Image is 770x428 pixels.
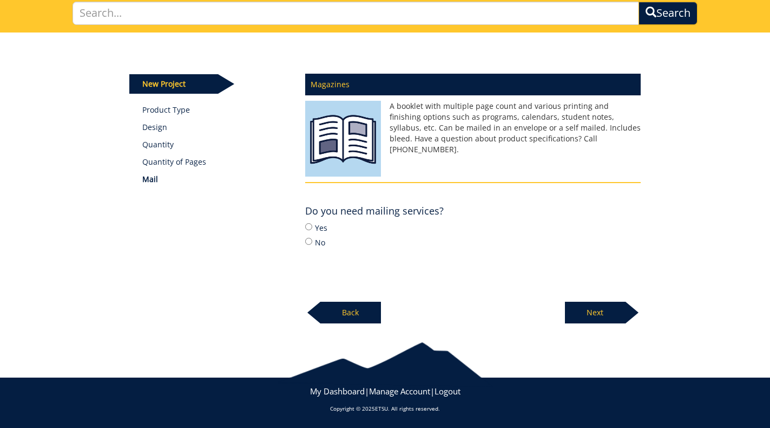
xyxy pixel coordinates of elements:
p: Quantity [142,139,289,150]
label: No [305,236,641,248]
a: ETSU [375,405,388,412]
p: A booklet with multiple page count and various printing and finishing options such as programs, c... [305,101,641,155]
p: Mail [142,174,289,185]
label: Yes [305,222,641,234]
p: New Project [129,74,218,94]
input: No [305,238,312,245]
p: Magazines [305,74,641,95]
p: Design [142,122,289,133]
p: Next [565,302,626,323]
a: Manage Account [369,386,430,397]
a: Logout [435,386,460,397]
a: Product Type [142,105,289,115]
button: Search [639,2,697,25]
a: My Dashboard [310,386,365,397]
p: Back [320,302,381,323]
h4: Do you need mailing services? [305,206,444,217]
input: Search... [73,2,640,25]
input: Yes [305,223,312,230]
p: Quantity of Pages [142,157,289,167]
